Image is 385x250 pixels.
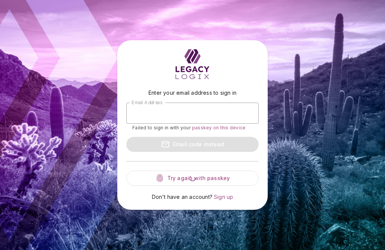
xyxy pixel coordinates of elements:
[214,194,233,200] span: Sign up
[149,89,236,96] span: Enter your email address to sign in
[191,125,246,130] span: passkey on this device
[152,194,212,200] span: Don't have an account?
[132,99,162,105] span: Email Address
[214,193,233,201] a: Sign up
[132,125,191,130] span: Failed to sign in with your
